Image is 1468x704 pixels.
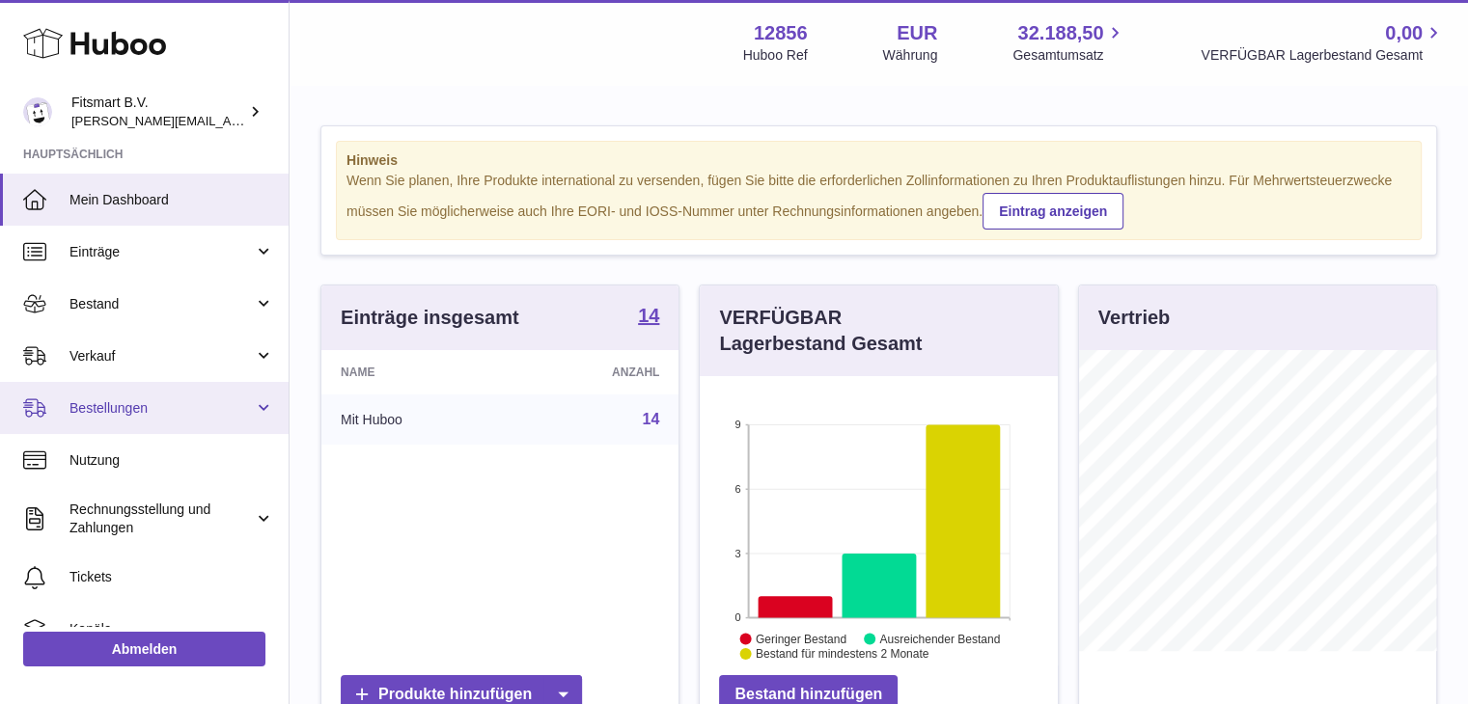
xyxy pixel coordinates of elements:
[1012,20,1125,65] a: 32.188,50 Gesamtumsatz
[346,172,1411,230] div: Wenn Sie planen, Ihre Produkte international zu versenden, fügen Sie bitte die erforderlichen Zol...
[743,46,808,65] div: Huboo Ref
[69,620,274,638] span: Kanäle
[69,501,254,537] span: Rechnungsstellung und Zahlungen
[756,647,929,661] text: Bestand für mindestens 2 Monate
[69,191,274,209] span: Mein Dashboard
[321,394,513,445] td: Mit Huboo
[23,97,52,126] img: jonathan@leaderoo.com
[754,20,808,46] strong: 12856
[638,306,659,325] strong: 14
[1201,46,1445,65] span: VERFÜGBAR Lagerbestand Gesamt
[341,305,519,331] h3: Einträge insgesamt
[1012,46,1125,65] span: Gesamtumsatz
[897,20,937,46] strong: EUR
[735,547,741,558] text: 3
[1385,20,1423,46] span: 0,00
[321,350,513,394] th: Name
[1017,20,1103,46] span: 32.188,50
[1098,305,1170,331] h3: Vertrieb
[23,632,265,666] a: Abmelden
[1201,20,1445,65] a: 0,00 VERFÜGBAR Lagerbestand Gesamt
[735,611,741,623] text: 0
[69,295,254,313] span: Bestand
[643,411,660,427] a: 14
[346,151,1411,170] strong: Hinweis
[719,305,970,357] h3: VERFÜGBAR Lagerbestand Gesamt
[69,399,254,418] span: Bestellungen
[69,451,274,470] span: Nutzung
[69,568,274,586] span: Tickets
[638,306,659,329] a: 14
[71,113,387,128] span: [PERSON_NAME][EMAIL_ADDRESS][DOMAIN_NAME]
[883,46,938,65] div: Währung
[735,419,741,430] text: 9
[756,632,846,645] text: Geringer Bestand
[513,350,679,394] th: Anzahl
[69,243,254,261] span: Einträge
[880,632,1001,645] text: Ausreichender Bestand
[983,193,1123,230] a: Eintrag anzeigen
[735,483,741,495] text: 6
[71,94,245,130] div: Fitsmart B.V.
[69,347,254,366] span: Verkauf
